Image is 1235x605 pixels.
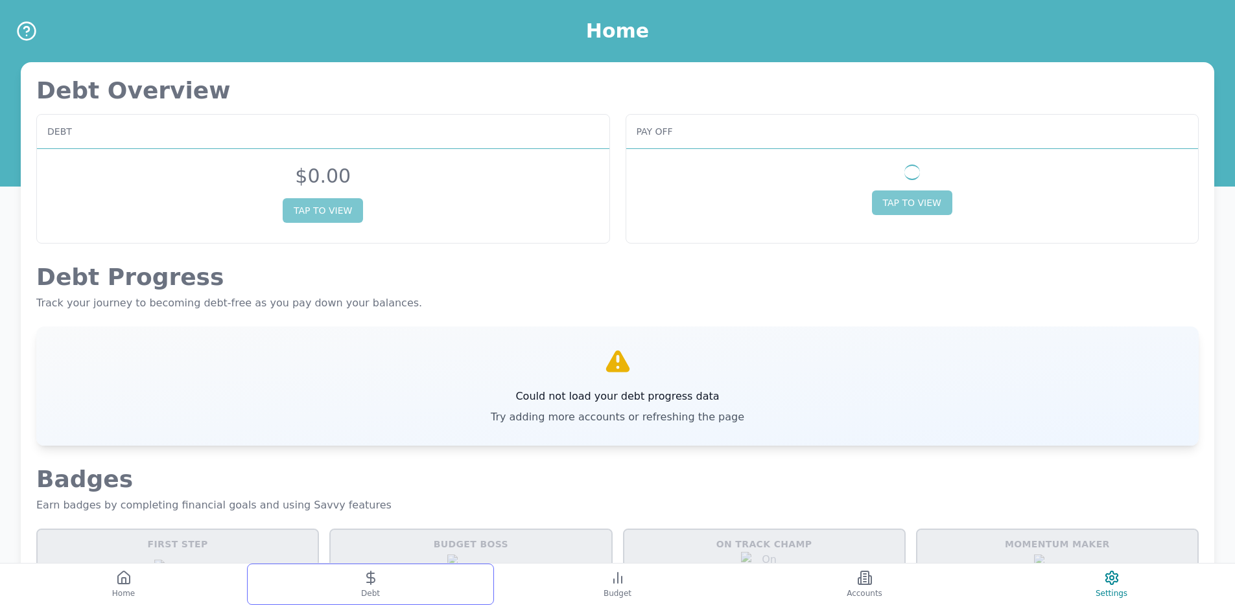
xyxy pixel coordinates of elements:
[36,295,1199,311] p: Track your journey to becoming debt-free as you pay down your balances.
[604,588,631,599] span: Budget
[741,564,988,605] button: Accounts
[16,20,38,42] button: Help
[36,264,1199,290] h2: Debt Progress
[112,588,135,599] span: Home
[637,125,673,138] span: Pay off
[491,389,744,404] h3: Could not load your debt progress data
[295,165,351,187] span: $ 0.00
[36,466,1199,492] h2: Badges
[872,190,952,215] button: TAP TO VIEW
[36,497,1199,513] p: Earn badges by completing financial goals and using Savvy features
[283,198,363,223] button: TAP TO VIEW
[247,564,494,605] button: Debt
[491,409,744,425] p: Try adding more accounts or refreshing the page
[988,564,1235,605] button: Settings
[586,19,649,43] h1: Home
[361,588,380,599] span: Debt
[494,564,741,605] button: Budget
[1096,588,1127,599] span: Settings
[36,78,1199,104] p: Debt Overview
[47,125,72,138] span: Debt
[847,588,882,599] span: Accounts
